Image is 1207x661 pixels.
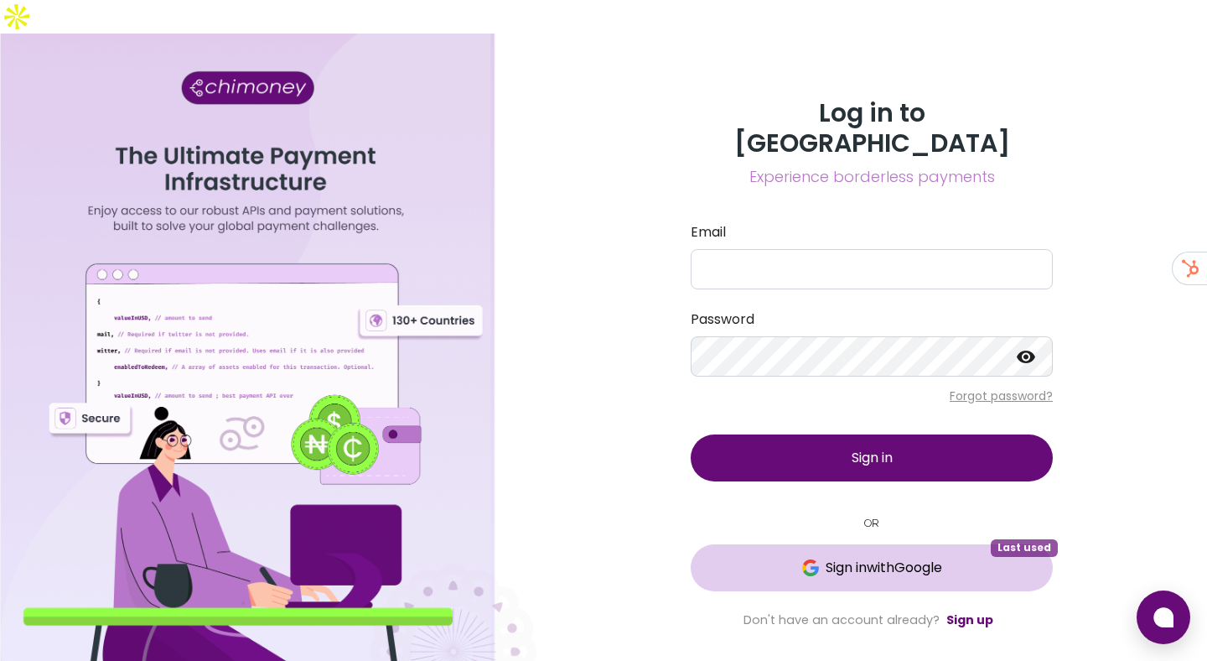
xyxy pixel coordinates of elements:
p: Forgot password? [691,388,1053,404]
button: GoogleSign inwithGoogleLast used [691,544,1053,591]
label: Password [691,310,1053,330]
span: Sign in with Google [826,558,942,578]
span: Last used [991,539,1058,556]
h3: Log in to [GEOGRAPHIC_DATA] [691,98,1053,159]
img: Google [802,560,819,576]
a: Sign up [946,612,993,628]
button: Sign in [691,435,1053,481]
button: Open chat window [1137,591,1190,644]
span: Sign in [852,448,893,467]
small: OR [691,515,1053,531]
span: Don't have an account already? [743,612,940,628]
span: Experience borderless payments [691,165,1053,189]
label: Email [691,222,1053,242]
